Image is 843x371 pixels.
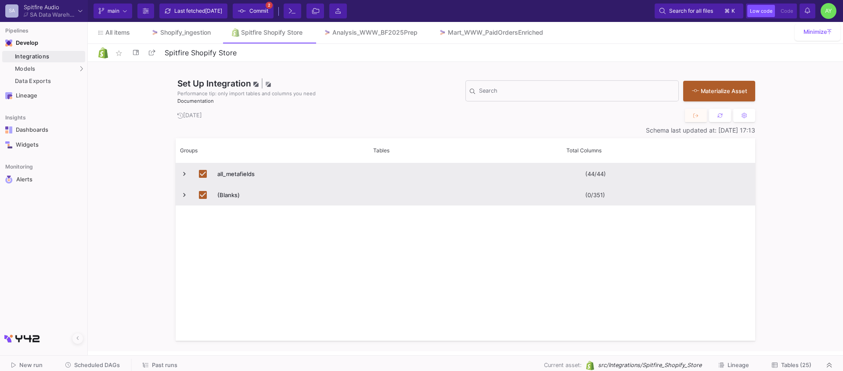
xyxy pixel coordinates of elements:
[217,164,363,184] span: all_metafields
[233,4,274,18] button: Commit
[151,29,159,36] img: Tab icon
[114,48,124,58] mat-icon: star_border
[176,163,755,184] div: Press SPACE to deselect this row.
[15,53,83,60] div: Integrations
[2,89,85,103] a: Navigation iconLineage
[585,170,606,177] y42-import-column-renderer: (44/44)
[655,4,743,18] button: Search for all files⌘k
[566,147,602,154] span: Total Columns
[448,29,543,36] div: Mart_WWW_PaidOrdersEnriched
[781,362,811,368] span: Tables (25)
[98,47,108,58] img: Logo
[94,4,132,18] button: main
[15,65,36,72] span: Models
[16,40,29,47] div: Develop
[160,29,211,36] div: Shopify_ingestion
[373,147,389,154] span: Tables
[692,87,742,95] div: Materialize Asset
[74,362,120,368] span: Scheduled DAGs
[205,7,222,14] span: [DATE]
[479,89,674,96] input: Search for Tables, Columns, etc.
[249,4,268,18] span: Commit
[2,138,85,152] a: Navigation iconWidgets
[152,362,177,368] span: Past runs
[15,78,83,85] div: Data Exports
[176,77,465,104] div: Set Up Integration
[5,4,18,18] div: SA
[177,90,316,97] span: Performance tip: only import tables and columns you need
[332,29,418,36] div: Analysis_WWW_BF2025Prep
[724,6,730,16] span: ⌘
[16,92,73,99] div: Lineage
[5,141,12,148] img: Navigation icon
[180,147,198,154] span: Groups
[5,92,12,99] img: Navigation icon
[585,191,605,198] y42-import-column-renderer: (0/351)
[2,76,85,87] a: Data Exports
[818,3,836,19] button: AY
[728,362,749,368] span: Lineage
[324,29,331,36] img: Tab icon
[750,8,772,14] span: Low code
[731,6,735,16] span: k
[159,4,227,18] button: Last fetched[DATE]
[176,127,755,134] div: Schema last updated at: [DATE] 17:13
[544,361,582,369] span: Current asset:
[821,3,836,19] div: AY
[19,362,43,368] span: New run
[176,184,755,205] div: Press SPACE to deselect this row.
[778,5,796,17] button: Code
[669,4,713,18] span: Search for all files
[598,361,702,369] span: src/Integrations/Spitfire_Shopify_Store
[108,4,119,18] span: main
[2,36,85,50] mat-expansion-panel-header: Navigation iconDevelop
[30,12,75,18] div: SA Data Warehouse
[722,6,739,16] button: ⌘k
[747,5,775,17] button: Low code
[174,4,222,18] div: Last fetched
[5,126,12,133] img: Navigation icon
[16,141,73,148] div: Widgets
[2,51,85,62] a: Integrations
[2,172,85,187] a: Navigation iconAlerts
[16,126,73,133] div: Dashboards
[232,28,239,36] img: Tab icon
[261,78,263,89] span: |
[683,81,755,101] button: Materialize Asset
[177,98,214,104] a: Documentation
[585,361,594,370] img: Shopify
[176,109,204,122] button: [DATE]
[5,40,12,47] img: Navigation icon
[2,123,85,137] a: Navigation iconDashboards
[241,29,303,36] div: Spitfire Shopify Store
[439,29,446,36] img: Tab icon
[5,176,13,184] img: Navigation icon
[24,4,75,10] div: Spitfire Audio
[781,8,793,14] span: Code
[16,176,73,184] div: Alerts
[217,185,363,205] span: (Blanks)
[177,112,202,119] span: [DATE]
[105,29,130,36] span: All items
